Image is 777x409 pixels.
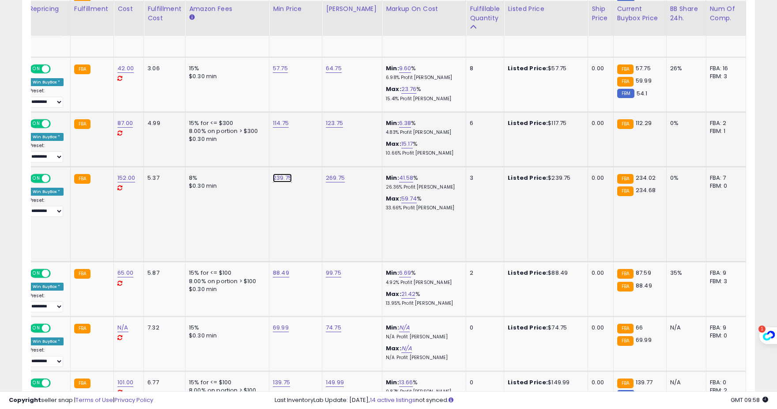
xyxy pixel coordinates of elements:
[401,290,416,299] a: 21.42
[189,127,262,135] div: 8.00% on portion > $300
[470,324,497,332] div: 0
[273,269,289,277] a: 88.49
[189,72,262,80] div: $0.30 min
[386,85,459,102] div: %
[117,378,133,387] a: 101.00
[386,64,459,81] div: %
[386,96,459,102] p: 15.41% Profit [PERSON_NAME]
[636,323,643,332] span: 66
[29,337,64,345] div: Win BuyBox *
[617,4,663,23] div: Current Buybox Price
[592,379,606,386] div: 0.00
[189,64,262,72] div: 15%
[49,174,64,182] span: OFF
[9,396,41,404] strong: Copyright
[31,120,42,128] span: ON
[147,379,178,386] div: 6.77
[49,270,64,277] span: OFF
[670,269,699,277] div: 35%
[273,64,288,73] a: 57.75
[386,195,459,211] div: %
[386,140,401,148] b: Max:
[710,277,739,285] div: FBM: 3
[386,184,459,190] p: 26.36% Profit [PERSON_NAME]
[401,194,417,203] a: 59.74
[386,269,399,277] b: Min:
[636,76,652,85] span: 59.99
[508,64,548,72] b: Listed Price:
[508,323,548,332] b: Listed Price:
[617,282,634,292] small: FBA
[147,324,178,332] div: 7.32
[29,78,64,86] div: Win BuyBox *
[74,64,91,74] small: FBA
[386,64,399,72] b: Min:
[470,4,500,23] div: Fulfillable Quantity
[189,324,262,332] div: 15%
[31,65,42,73] span: ON
[399,269,411,277] a: 6.69
[117,323,128,332] a: N/A
[386,4,462,14] div: Markup on Cost
[386,85,401,93] b: Max:
[710,269,739,277] div: FBA: 9
[710,119,739,127] div: FBA: 2
[710,324,739,332] div: FBA: 9
[189,135,262,143] div: $0.30 min
[117,64,134,73] a: 42.00
[74,324,91,333] small: FBA
[29,88,64,108] div: Preset:
[29,188,64,196] div: Win BuyBox *
[74,4,110,14] div: Fulfillment
[617,119,634,129] small: FBA
[399,174,414,182] a: 41.58
[636,269,651,277] span: 87.59
[189,174,262,182] div: 8%
[189,379,262,386] div: 15% for <= $100
[74,119,91,129] small: FBA
[31,325,42,332] span: ON
[29,347,64,367] div: Preset:
[147,269,178,277] div: 5.87
[386,75,459,81] p: 6.98% Profit [PERSON_NAME]
[670,379,699,386] div: N/A
[670,119,699,127] div: 0%
[326,269,341,277] a: 99.75
[9,396,153,405] div: seller snap | |
[117,269,133,277] a: 65.00
[617,89,634,98] small: FBM
[508,174,581,182] div: $239.75
[147,64,178,72] div: 3.06
[326,378,344,387] a: 149.99
[147,4,181,23] div: Fulfillment Cost
[399,64,411,73] a: 9.60
[189,277,262,285] div: 8.00% on portion > $100
[670,174,699,182] div: 0%
[399,323,410,332] a: N/A
[31,270,42,277] span: ON
[273,174,292,182] a: 239.75
[386,205,459,211] p: 33.66% Profit [PERSON_NAME]
[636,336,652,344] span: 69.99
[75,396,113,404] a: Terms of Use
[326,4,378,14] div: [PERSON_NAME]
[386,174,399,182] b: Min:
[147,174,178,182] div: 5.37
[31,379,42,386] span: ON
[617,379,634,388] small: FBA
[617,324,634,333] small: FBA
[508,324,581,332] div: $74.75
[326,323,341,332] a: 74.75
[386,129,459,136] p: 4.83% Profit [PERSON_NAME]
[636,378,653,386] span: 139.77
[470,119,497,127] div: 6
[386,119,399,127] b: Min:
[710,174,739,182] div: FBA: 7
[470,174,497,182] div: 3
[117,119,133,128] a: 87.00
[508,119,548,127] b: Listed Price:
[508,64,581,72] div: $57.75
[508,4,584,14] div: Listed Price
[710,182,739,190] div: FBM: 0
[189,4,265,14] div: Amazon Fees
